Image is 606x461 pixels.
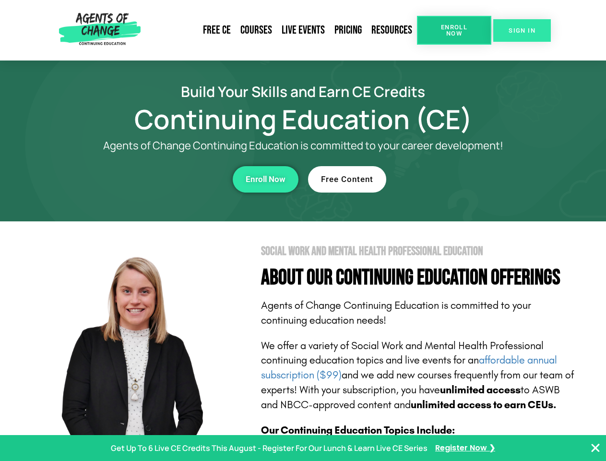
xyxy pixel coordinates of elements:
span: Enroll Now [246,175,285,183]
b: unlimited access to earn CEUs. [411,399,557,411]
h2: Build Your Skills and Earn CE Credits [30,85,577,98]
h2: Social Work and Mental Health Professional Education [261,245,577,257]
p: Get Up To 6 Live CE Credits This August - Register For Our Lunch & Learn Live CE Series [111,441,428,455]
button: Close Banner [590,442,601,454]
h1: Continuing Education (CE) [30,108,577,130]
a: Courses [236,19,277,41]
p: Agents of Change Continuing Education is committed to your career development! [68,140,538,152]
nav: Menu [144,19,417,41]
a: Enroll Now [417,16,491,45]
b: Our Continuing Education Topics Include: [261,424,455,437]
span: Agents of Change Continuing Education is committed to your continuing education needs! [261,299,531,327]
p: We offer a variety of Social Work and Mental Health Professional continuing education topics and ... [261,339,577,412]
a: Enroll Now [233,166,298,193]
span: Free Content [321,175,373,183]
a: Pricing [330,19,367,41]
a: SIGN IN [493,19,551,42]
a: Live Events [277,19,330,41]
span: SIGN IN [509,27,535,34]
span: Enroll Now [432,24,476,36]
a: Resources [367,19,417,41]
h4: About Our Continuing Education Offerings [261,267,577,289]
a: Free CE [198,19,236,41]
a: Free Content [308,166,386,193]
b: unlimited access [440,384,521,396]
a: Register Now ❯ [435,441,495,455]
